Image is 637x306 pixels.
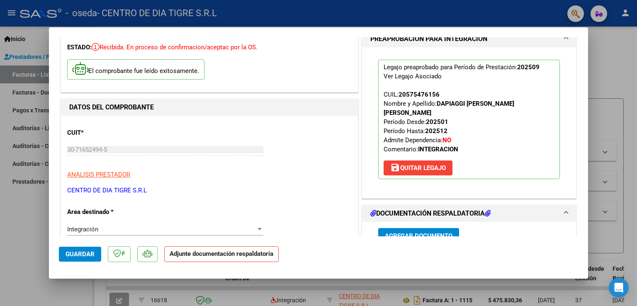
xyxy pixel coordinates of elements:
[385,232,452,240] span: Agregar Documento
[384,146,458,153] span: Comentario:
[67,59,204,80] p: El comprobante fue leído exitosamente.
[384,160,452,175] button: Quitar Legajo
[67,207,153,217] p: Area destinado *
[378,60,560,179] p: Legajo preaprobado para Período de Prestación:
[370,34,487,44] h1: PREAPROBACIÓN PARA INTEGRACION
[67,226,98,233] span: Integración
[170,250,273,257] strong: Adjunte documentación respaldatoria
[67,186,352,195] p: CENTRO DE DIA TIGRE S.R.L
[442,136,451,144] strong: NO
[384,72,442,81] div: Ver Legajo Asociado
[384,91,514,153] span: CUIL: Nombre y Apellido: Período Desde: Período Hasta: Admite Dependencia:
[384,100,514,117] strong: DAPIAGGI [PERSON_NAME] [PERSON_NAME]
[399,90,440,99] div: 20575476156
[426,118,448,126] strong: 202501
[66,250,95,258] span: Guardar
[370,209,491,219] h1: DOCUMENTACIÓN RESPALDATORIA
[362,31,576,47] mat-expansion-panel-header: PREAPROBACIÓN PARA INTEGRACION
[609,278,629,298] div: Open Intercom Messenger
[418,146,458,153] strong: INTEGRACION
[92,44,258,51] span: Recibida. En proceso de confirmacion/aceptac por la OS.
[517,63,540,71] strong: 202509
[378,228,459,243] button: Agregar Documento
[67,128,153,138] p: CUIT
[59,247,101,262] button: Guardar
[69,103,154,111] strong: DATOS DEL COMPROBANTE
[390,164,446,172] span: Quitar Legajo
[362,47,576,198] div: PREAPROBACIÓN PARA INTEGRACION
[67,44,92,51] span: ESTADO:
[67,171,130,178] span: ANALISIS PRESTADOR
[425,127,447,135] strong: 202512
[390,163,400,172] mat-icon: save
[362,205,576,222] mat-expansion-panel-header: DOCUMENTACIÓN RESPALDATORIA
